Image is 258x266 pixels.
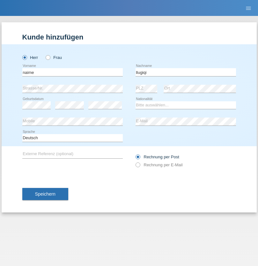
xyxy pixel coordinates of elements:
[245,5,252,11] i: menu
[46,55,50,59] input: Frau
[136,155,140,162] input: Rechnung per Post
[136,155,179,159] label: Rechnung per Post
[46,55,62,60] label: Frau
[136,162,183,167] label: Rechnung per E-Mail
[22,55,26,59] input: Herr
[22,33,236,41] h1: Kunde hinzufügen
[136,162,140,170] input: Rechnung per E-Mail
[22,188,68,200] button: Speichern
[242,6,255,10] a: menu
[35,191,55,197] span: Speichern
[22,55,38,60] label: Herr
